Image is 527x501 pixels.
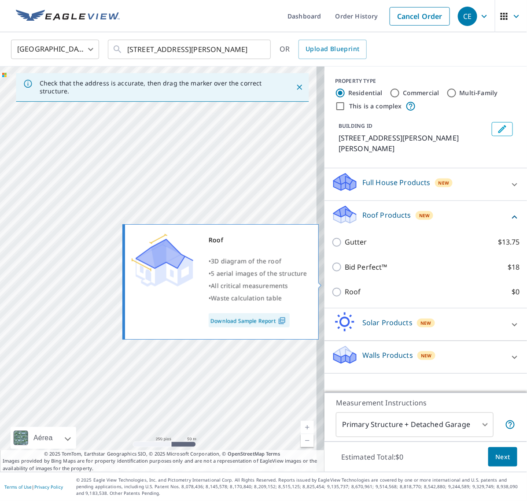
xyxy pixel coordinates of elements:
p: | [4,484,63,490]
div: OR [280,40,367,59]
p: Full House Products [362,177,431,188]
div: Aérea [11,427,76,449]
a: Terms [266,450,280,457]
p: Roof Products [362,210,411,220]
div: CE [458,7,477,26]
a: Download Sample Report [209,313,290,327]
p: $18 [508,262,520,273]
p: Roof [345,286,361,297]
div: Roof [209,234,307,246]
span: New [420,319,431,327]
p: BUILDING ID [339,122,372,130]
div: Solar ProductsNew [332,312,520,337]
span: Next [495,452,510,463]
div: Roof ProductsNew [332,204,520,230]
p: Measurement Instructions [336,397,516,408]
div: [GEOGRAPHIC_DATA] [11,37,99,62]
span: All critical measurements [211,282,288,290]
p: $13.75 [498,237,520,248]
div: Aérea [31,427,55,449]
a: Terms of Use [4,484,32,490]
span: 5 aerial images of the structure [211,269,307,278]
label: Commercial [403,89,439,97]
p: Gutter [345,237,367,248]
p: $0 [512,286,520,297]
img: Pdf Icon [276,317,288,325]
p: Estimated Total: $0 [334,447,411,467]
div: Full House ProductsNew [332,172,520,197]
span: New [421,352,432,359]
p: Check that the address is accurate, then drag the marker over the correct structure. [40,79,280,95]
span: Waste calculation table [211,294,282,302]
a: Upload Blueprint [299,40,366,59]
label: This is a complex [349,102,402,111]
a: Nivel actual 17, ampliar [301,421,314,434]
div: Walls ProductsNew [332,345,520,370]
p: © 2025 Eagle View Technologies, Inc. and Pictometry International Corp. All Rights Reserved. Repo... [76,477,523,497]
button: Close [294,82,305,93]
img: EV Logo [16,10,120,23]
span: New [419,212,430,219]
a: Cancel Order [390,7,450,26]
span: New [439,179,450,186]
p: Solar Products [362,317,413,328]
label: Residential [348,89,383,97]
input: Search by address or latitude-longitude [127,37,253,62]
div: PROPERTY TYPE [335,77,516,85]
span: Your report will include the primary structure and a detached garage if one exists. [505,419,516,430]
span: Upload Blueprint [306,44,359,55]
span: © 2025 TomTom, Earthstar Geographics SIO, © 2025 Microsoft Corporation, © [44,450,280,458]
p: Walls Products [362,350,413,360]
div: • [209,280,307,292]
p: Bid Perfect™ [345,262,387,273]
div: Primary Structure + Detached Garage [336,412,494,437]
img: Premium [132,234,193,287]
p: [STREET_ADDRESS][PERSON_NAME][PERSON_NAME] [339,133,488,154]
a: Nivel actual 17, alejar [301,434,314,447]
div: • [209,267,307,280]
label: Multi-Family [460,89,498,97]
div: • [209,255,307,267]
a: OpenStreetMap [228,450,265,457]
button: Edit building 1 [492,122,513,136]
button: Next [488,447,517,467]
a: Privacy Policy [34,484,63,490]
div: • [209,292,307,304]
span: 3D diagram of the roof [211,257,281,265]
